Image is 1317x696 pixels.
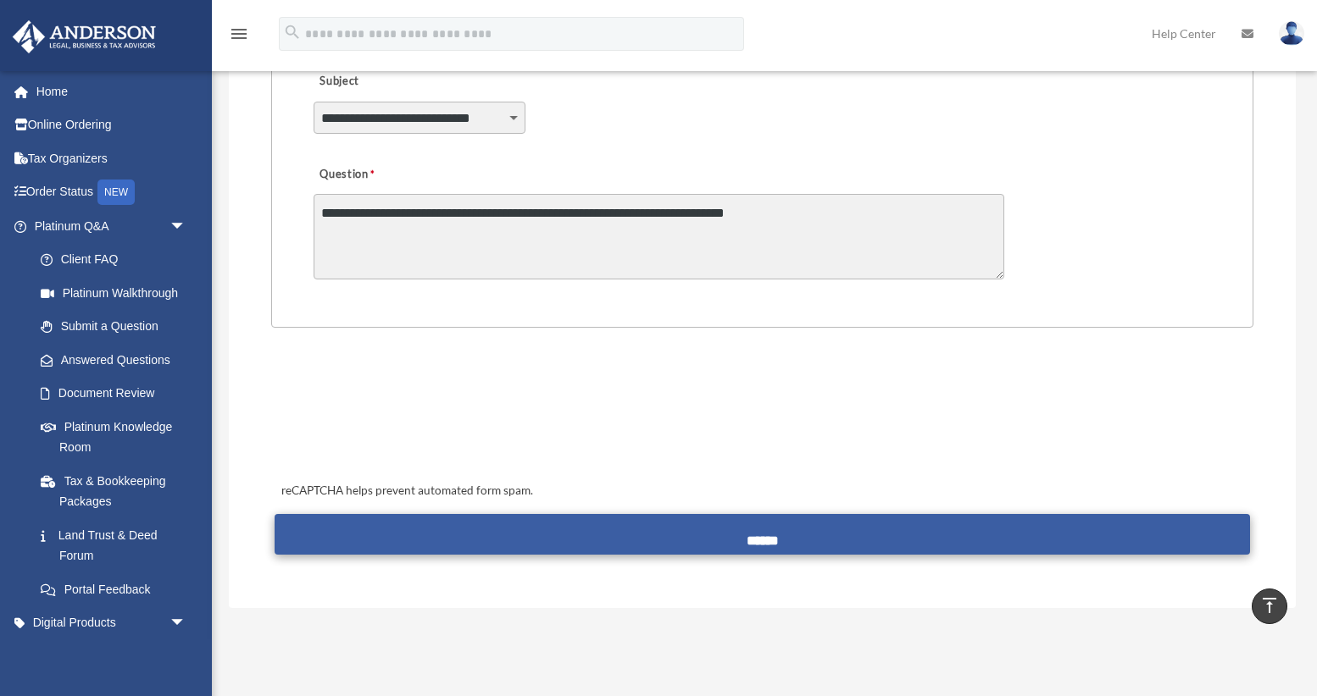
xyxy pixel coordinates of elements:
a: Client FAQ [24,243,212,277]
a: Platinum Q&Aarrow_drop_down [12,209,212,243]
a: Tax Organizers [12,141,212,175]
iframe: reCAPTCHA [276,380,534,446]
a: Document Review [24,377,212,411]
img: Anderson Advisors Platinum Portal [8,20,161,53]
a: Portal Feedback [24,572,212,606]
a: Tax & Bookkeeping Packages [24,464,212,518]
label: Question [314,163,445,186]
a: Answered Questions [24,343,212,377]
i: vertical_align_top [1259,595,1280,616]
a: Platinum Knowledge Room [24,410,212,464]
a: Order StatusNEW [12,175,212,210]
a: Digital Productsarrow_drop_down [12,606,212,640]
a: Platinum Walkthrough [24,276,212,310]
span: arrow_drop_down [169,606,203,641]
i: search [283,23,302,41]
div: NEW [97,180,135,205]
label: Subject [314,70,475,94]
a: menu [229,30,249,44]
img: User Pic [1279,21,1304,46]
span: arrow_drop_down [169,209,203,244]
a: Submit a Question [24,310,203,344]
div: reCAPTCHA helps prevent automated form spam. [275,481,1249,501]
a: Online Ordering [12,108,212,142]
a: vertical_align_top [1252,588,1287,624]
a: Land Trust & Deed Forum [24,518,212,572]
i: menu [229,24,249,44]
a: Home [12,75,212,108]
